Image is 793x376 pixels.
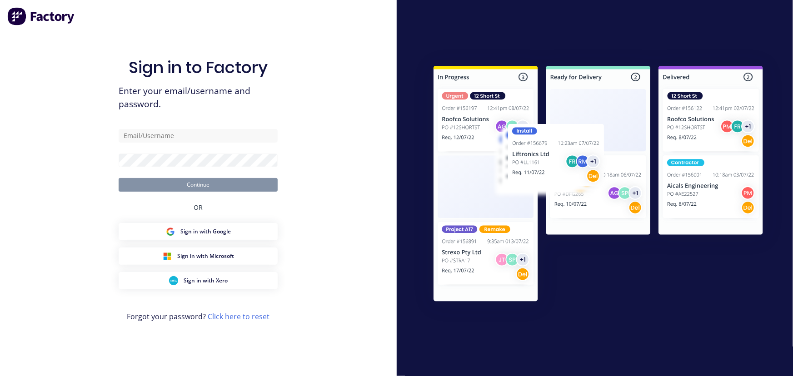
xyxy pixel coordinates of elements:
[119,223,278,240] button: Google Sign inSign in with Google
[127,311,269,322] span: Forgot your password?
[194,192,203,223] div: OR
[169,276,178,285] img: Xero Sign in
[119,247,278,265] button: Microsoft Sign inSign in with Microsoft
[180,228,231,236] span: Sign in with Google
[129,58,268,77] h1: Sign in to Factory
[166,227,175,236] img: Google Sign in
[414,48,783,323] img: Sign in
[119,272,278,289] button: Xero Sign inSign in with Xero
[119,84,278,111] span: Enter your email/username and password.
[119,178,278,192] button: Continue
[7,7,75,25] img: Factory
[119,129,278,143] input: Email/Username
[177,252,234,260] span: Sign in with Microsoft
[208,312,269,322] a: Click here to reset
[184,277,228,285] span: Sign in with Xero
[163,252,172,261] img: Microsoft Sign in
